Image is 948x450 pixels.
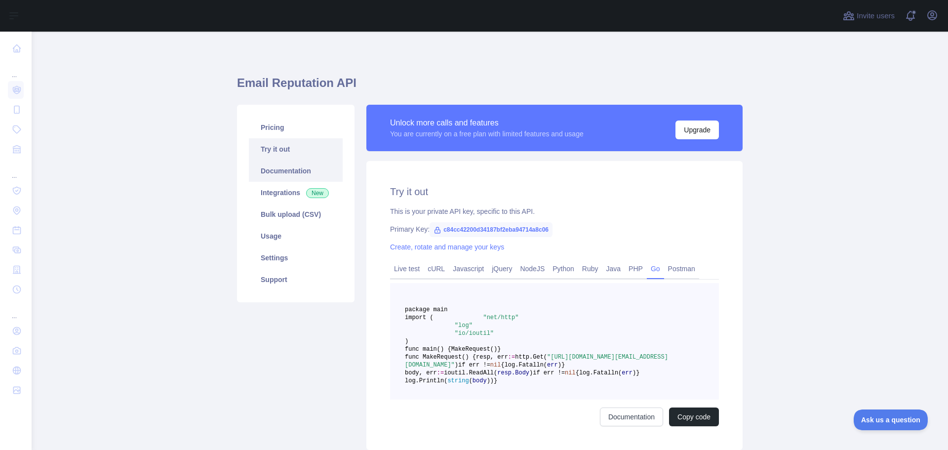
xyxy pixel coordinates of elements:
a: jQuery [488,261,516,277]
span: ) [632,369,636,376]
a: Postman [664,261,699,277]
span: import ( [405,314,434,321]
span: } [497,346,501,353]
span: ) [529,369,533,376]
span: New [306,188,329,198]
a: Bulk upload (CSV) [249,204,343,225]
span: ( [469,377,473,384]
div: This is your private API key, specific to this API. [390,206,719,216]
a: Java [602,261,625,277]
a: Javascript [449,261,488,277]
span: log.Println( [405,377,447,384]
a: Settings [249,247,343,269]
span: := [437,369,444,376]
span: package main [405,306,447,313]
span: Invite users [857,10,895,22]
a: Go [647,261,664,277]
span: } [636,369,639,376]
a: Pricing [249,117,343,138]
span: if err != [533,369,565,376]
span: http.Get( [515,354,547,361]
span: "log" [455,322,473,329]
span: } [561,362,565,368]
span: MakeRequest() [451,346,498,353]
span: ) [558,362,561,368]
button: Invite users [841,8,897,24]
span: { [501,362,504,368]
span: ioutil.ReadAll( [444,369,497,376]
div: Unlock more calls and features [390,117,584,129]
span: if err != [458,362,490,368]
button: Copy code [669,408,719,426]
div: ... [8,160,24,180]
div: ... [8,59,24,79]
span: resp, err [476,354,508,361]
a: Documentation [249,160,343,182]
h1: Email Reputation API [237,75,743,99]
a: Python [549,261,578,277]
span: func main() { [405,346,451,353]
a: PHP [625,261,647,277]
div: ... [8,300,24,320]
a: Support [249,269,343,290]
span: } [494,377,497,384]
a: cURL [424,261,449,277]
a: Documentation [600,408,663,426]
span: err [622,369,632,376]
a: Usage [249,225,343,247]
a: Integrations New [249,182,343,204]
span: := [508,354,515,361]
span: func MakeRequest() { [405,354,476,361]
div: You are currently on a free plan with limited features and usage [390,129,584,139]
button: Upgrade [675,121,719,139]
span: log.Fatalln( [505,362,547,368]
span: { [576,369,579,376]
a: Ruby [578,261,602,277]
a: Try it out [249,138,343,160]
span: resp.Body [497,369,529,376]
span: "net/http" [483,314,518,321]
span: "io/ioutil" [455,330,494,337]
span: nil [565,369,576,376]
span: err [547,362,558,368]
span: c84cc42200d34187bf2eba94714a8c06 [430,222,553,237]
a: Create, rotate and manage your keys [390,243,504,251]
span: log.Fatalln( [579,369,622,376]
iframe: Toggle Customer Support [854,409,928,430]
a: Live test [390,261,424,277]
div: Primary Key: [390,224,719,234]
a: NodeJS [516,261,549,277]
span: ) [455,362,458,368]
h2: Try it out [390,185,719,199]
span: string [447,377,469,384]
span: body [473,377,487,384]
span: nil [490,362,501,368]
span: )) [487,377,494,384]
span: ) [405,338,408,345]
span: body, err [405,369,437,376]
